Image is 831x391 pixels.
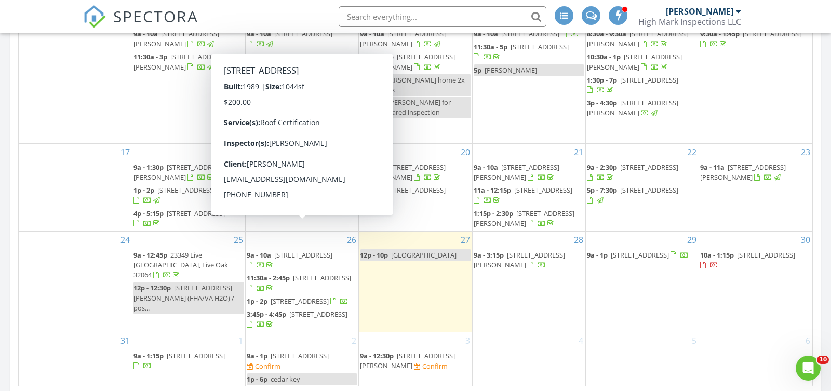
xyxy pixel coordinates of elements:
[133,250,167,260] span: 9a - 12:45p
[133,350,244,372] a: 9a - 1:15p [STREET_ADDRESS]
[360,163,384,172] span: 9a - 10a
[474,65,481,75] span: 5p
[247,51,357,73] a: 11a - 12p [STREET_ADDRESS]
[157,185,216,195] span: [STREET_ADDRESS]
[474,250,504,260] span: 9a - 3:15p
[133,283,234,312] span: [STREET_ADDRESS][PERSON_NAME] (FHA/VA H2O) / pos...
[360,52,455,71] a: 11a - 3:30p [STREET_ADDRESS][PERSON_NAME]
[474,163,559,182] a: 9a - 10a [STREET_ADDRESS][PERSON_NAME]
[414,361,448,371] a: Confirm
[133,184,244,207] a: 1p - 2p [STREET_ADDRESS]
[133,351,164,360] span: 9a - 1:15p
[587,29,688,48] span: [STREET_ADDRESS][PERSON_NAME]
[459,144,472,160] a: Go to August 20, 2025
[247,361,280,371] a: Confirm
[360,350,471,372] a: 9a - 12:30p [STREET_ADDRESS][PERSON_NAME] Confirm
[666,6,733,17] div: [PERSON_NAME]
[247,351,267,360] span: 9a - 1p
[474,42,569,61] a: 11:30a - 5p [STREET_ADDRESS]
[280,185,338,195] span: [STREET_ADDRESS]
[133,52,229,71] a: 11:30a - 3p [STREET_ADDRESS][PERSON_NAME]
[255,362,280,370] div: Confirm
[587,29,626,38] span: 8:30a - 9:30a
[360,185,384,195] span: 11a - 3p
[247,29,271,38] span: 9a - 10a
[247,184,357,207] a: 4p - 5:15p [STREET_ADDRESS]
[247,119,357,142] a: 3:30p - 4:30p [STREET_ADDRESS]
[19,143,132,231] td: Go to August 17, 2025
[246,332,359,386] td: Go to September 2, 2025
[345,144,358,160] a: Go to August 19, 2025
[685,232,699,248] a: Go to August 29, 2025
[118,232,132,248] a: Go to August 24, 2025
[133,209,225,228] a: 4p - 5:15p [STREET_ADDRESS]
[360,250,388,260] span: 12p - 10p
[345,232,358,248] a: Go to August 26, 2025
[247,163,338,182] a: 9a - 2:30p [STREET_ADDRESS]
[799,144,812,160] a: Go to August 23, 2025
[587,161,698,184] a: 9a - 2:30p [STREET_ADDRESS]
[474,163,498,172] span: 9a - 10a
[246,231,359,332] td: Go to August 26, 2025
[690,332,699,349] a: Go to September 5, 2025
[360,52,455,71] span: [STREET_ADDRESS][PERSON_NAME]
[132,332,245,386] td: Go to September 1, 2025
[474,209,513,218] span: 1:15p - 2:30p
[817,356,829,364] span: 10
[271,374,300,384] span: cedar key
[803,332,812,349] a: Go to September 6, 2025
[133,28,244,50] a: 9a - 10a [STREET_ADDRESS][PERSON_NAME]
[359,231,472,332] td: Go to August 27, 2025
[246,143,359,231] td: Go to August 19, 2025
[796,356,821,381] iframe: Intercom live chat
[236,332,245,349] a: Go to September 1, 2025
[360,29,384,38] span: 9a - 10a
[391,250,457,260] span: [GEOGRAPHIC_DATA]
[247,52,275,61] span: 11a - 12p
[19,10,132,144] td: Go to August 10, 2025
[474,184,584,207] a: 11a - 12:15p [STREET_ADDRESS]
[247,98,343,117] span: [PERSON_NAME] outlet testing / Farm Bureau
[638,17,741,27] div: High Mark Inspections LLC
[113,5,198,27] span: SPECTORA
[587,249,698,262] a: 9a - 1p [STREET_ADDRESS]
[587,28,698,50] a: 8:30a - 9:30a [STREET_ADDRESS][PERSON_NAME]
[572,144,585,160] a: Go to August 21, 2025
[587,163,678,182] a: 9a - 2:30p [STREET_ADDRESS]
[271,351,329,360] span: [STREET_ADDRESS]
[247,74,357,97] a: 1p - 2:15p [STREET_ADDRESS][PERSON_NAME]
[577,332,585,349] a: Go to September 4, 2025
[133,52,229,71] span: [STREET_ADDRESS][PERSON_NAME]
[587,163,617,172] span: 9a - 2:30p
[360,351,455,370] span: [STREET_ADDRESS][PERSON_NAME]
[474,29,498,38] span: 9a - 10a
[247,350,357,372] a: 9a - 1p [STREET_ADDRESS] Confirm
[247,120,347,140] a: 3:30p - 4:30p [STREET_ADDRESS]
[247,163,277,172] span: 9a - 2:30p
[118,144,132,160] a: Go to August 17, 2025
[587,250,608,260] span: 9a - 1p
[585,10,699,144] td: Go to August 15, 2025
[587,98,617,107] span: 3p - 4:30p
[572,232,585,248] a: Go to August 28, 2025
[474,185,572,205] a: 11a - 12:15p [STREET_ADDRESS]
[620,185,678,195] span: [STREET_ADDRESS]
[19,231,132,332] td: Go to August 24, 2025
[247,52,336,71] a: 11a - 12p [STREET_ADDRESS]
[167,209,225,218] span: [STREET_ADDRESS]
[132,10,245,144] td: Go to August 11, 2025
[271,296,329,306] span: [STREET_ADDRESS]
[289,309,347,319] span: [STREET_ADDRESS]
[133,161,244,184] a: 9a - 1:30p [STREET_ADDRESS][PERSON_NAME]
[474,163,559,182] span: [STREET_ADDRESS][PERSON_NAME]
[474,208,584,230] a: 1:15p - 2:30p [STREET_ADDRESS][PERSON_NAME]
[585,231,699,332] td: Go to August 29, 2025
[247,75,338,95] span: [STREET_ADDRESS][PERSON_NAME]
[360,51,471,73] a: 11a - 3:30p [STREET_ADDRESS][PERSON_NAME]
[83,14,198,36] a: SPECTORA
[474,209,574,228] a: 1:15p - 2:30p [STREET_ADDRESS][PERSON_NAME]
[620,75,678,85] span: [STREET_ADDRESS]
[359,143,472,231] td: Go to August 20, 2025
[360,29,446,48] a: 9a - 10a [STREET_ADDRESS][PERSON_NAME]
[247,295,357,308] a: 1p - 2p [STREET_ADDRESS]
